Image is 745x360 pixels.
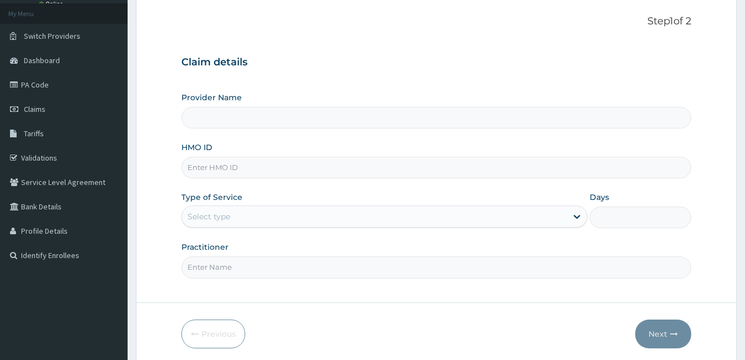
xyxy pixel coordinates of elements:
[24,31,80,41] span: Switch Providers
[181,320,245,348] button: Previous
[590,192,609,203] label: Days
[181,56,691,69] h3: Claim details
[181,192,242,203] label: Type of Service
[24,55,60,65] span: Dashboard
[24,104,45,114] span: Claims
[181,92,242,103] label: Provider Name
[187,211,230,222] div: Select type
[181,157,691,178] input: Enter HMO ID
[181,16,691,28] p: Step 1 of 2
[181,241,229,253] label: Practitioner
[181,256,691,278] input: Enter Name
[635,320,691,348] button: Next
[181,142,212,153] label: HMO ID
[24,128,44,138] span: Tariffs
